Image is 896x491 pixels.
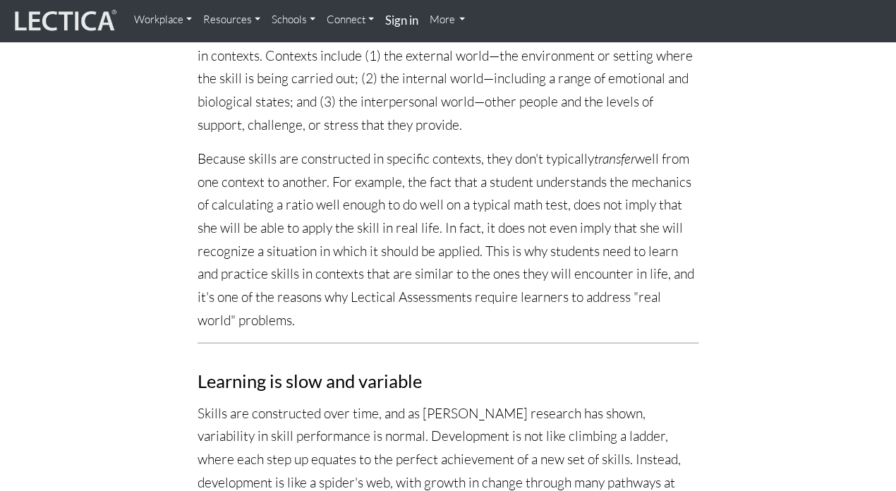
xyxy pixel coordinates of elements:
a: Connect [321,6,380,34]
a: Schools [266,6,321,34]
h3: Learning is slow and variable [198,371,698,391]
a: More [424,6,471,34]
a: Workplace [128,6,198,34]
img: lecticalive [11,8,117,35]
p: Because skills are constructed in specific contexts, they don't typically well from one context t... [198,147,698,332]
a: Resources [198,6,266,34]
a: Sign in [380,6,424,36]
i: transfer [594,150,635,167]
strong: Sign in [385,13,418,28]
